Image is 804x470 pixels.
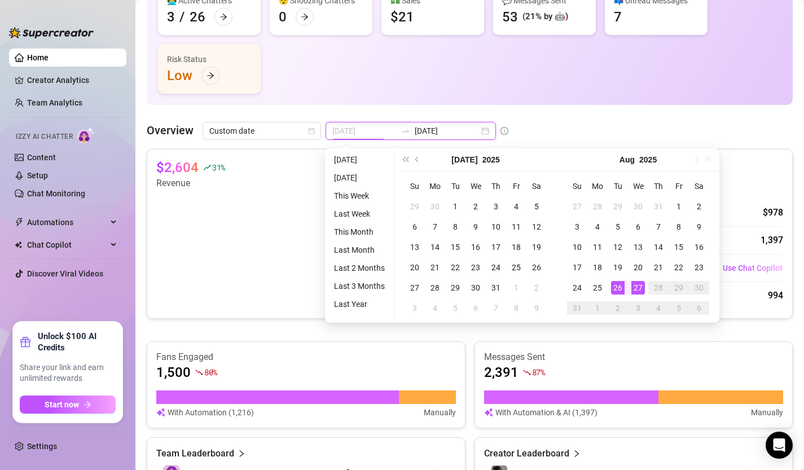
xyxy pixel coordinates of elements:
[509,220,523,234] div: 11
[484,351,784,363] article: Messages Sent
[27,171,48,180] a: Setup
[486,257,506,278] td: 2025-07-24
[465,237,486,257] td: 2025-07-16
[591,200,604,213] div: 28
[652,301,665,315] div: 4
[672,261,686,274] div: 22
[611,240,625,254] div: 12
[428,200,442,213] div: 30
[401,126,410,135] span: to
[415,125,479,137] input: End date
[390,8,414,26] div: $21
[591,281,604,295] div: 25
[672,220,686,234] div: 8
[608,176,628,196] th: Tu
[207,72,214,80] span: arrow-right
[611,261,625,274] div: 19
[147,122,194,139] article: Overview
[669,237,689,257] td: 2025-08-15
[751,406,783,419] article: Manually
[489,200,503,213] div: 3
[27,53,49,62] a: Home
[405,217,425,237] td: 2025-07-06
[486,237,506,257] td: 2025-07-17
[608,278,628,298] td: 2025-08-26
[156,159,199,177] article: $2,604
[329,153,389,166] li: [DATE]
[445,278,465,298] td: 2025-07-29
[465,176,486,196] th: We
[761,234,783,247] div: 1,397
[648,257,669,278] td: 2025-08-21
[156,363,191,381] article: 1,500
[530,200,543,213] div: 5
[168,406,254,419] article: With Automation (1,216)
[648,176,669,196] th: Th
[669,217,689,237] td: 2025-08-08
[425,176,445,196] th: Mo
[329,171,389,185] li: [DATE]
[469,200,482,213] div: 2
[530,240,543,254] div: 19
[669,298,689,318] td: 2025-09-05
[156,351,456,363] article: Fans Engaged
[587,176,608,196] th: Mo
[445,237,465,257] td: 2025-07-15
[652,281,665,295] div: 28
[530,301,543,315] div: 9
[628,196,648,217] td: 2025-07-30
[495,406,597,419] article: With Automation & AI (1,397)
[526,237,547,257] td: 2025-07-19
[405,196,425,217] td: 2025-06-29
[203,164,211,172] span: rise
[587,196,608,217] td: 2025-07-28
[506,176,526,196] th: Fr
[611,220,625,234] div: 5
[591,240,604,254] div: 11
[489,281,503,295] div: 31
[689,196,709,217] td: 2025-08-02
[628,257,648,278] td: 2025-08-20
[408,261,421,274] div: 20
[530,281,543,295] div: 2
[523,368,531,376] span: fall
[428,301,442,315] div: 4
[279,8,287,26] div: 0
[652,240,665,254] div: 14
[489,301,503,315] div: 7
[212,162,225,173] span: 31 %
[469,220,482,234] div: 9
[484,363,519,381] article: 2,391
[692,261,706,274] div: 23
[465,196,486,217] td: 2025-07-02
[530,261,543,274] div: 26
[672,200,686,213] div: 1
[332,125,397,137] input: Start date
[486,298,506,318] td: 2025-08-07
[20,362,116,384] span: Share your link and earn unlimited rewards
[27,236,107,254] span: Chat Copilot
[27,189,85,198] a: Chat Monitoring
[509,301,523,315] div: 8
[611,200,625,213] div: 29
[484,406,493,419] img: svg%3e
[20,336,31,348] span: gift
[489,261,503,274] div: 24
[329,189,389,203] li: This Week
[652,200,665,213] div: 31
[27,71,117,89] a: Creator Analytics
[570,240,584,254] div: 10
[486,196,506,217] td: 2025-07-03
[631,261,645,274] div: 20
[329,297,389,311] li: Last Year
[509,240,523,254] div: 18
[614,8,622,26] div: 7
[591,301,604,315] div: 1
[399,148,411,171] button: Last year (Control + left)
[570,301,584,315] div: 31
[526,298,547,318] td: 2025-08-09
[689,278,709,298] td: 2025-08-30
[449,220,462,234] div: 8
[27,213,107,231] span: Automations
[567,298,587,318] td: 2025-08-31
